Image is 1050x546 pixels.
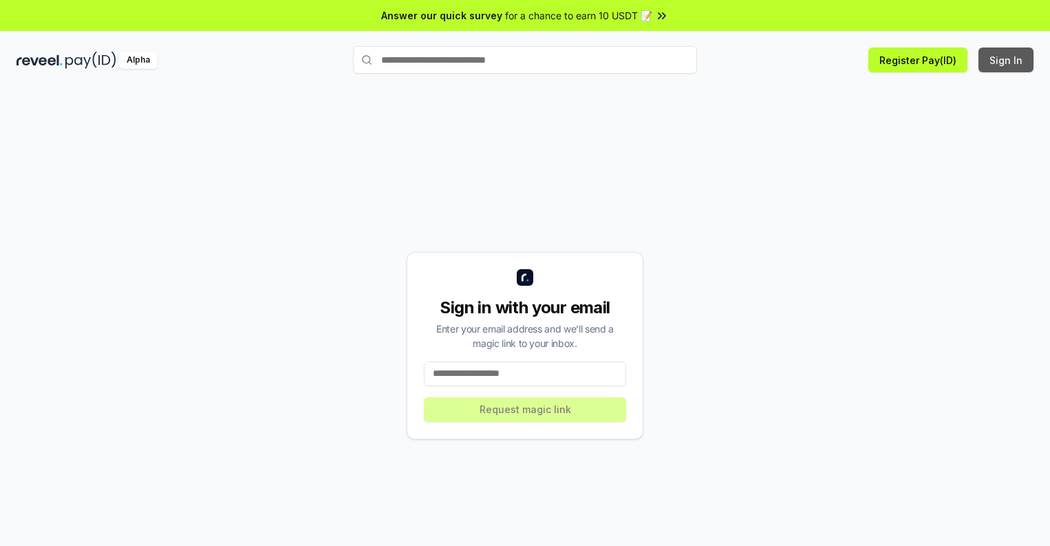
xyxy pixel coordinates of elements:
[517,269,533,286] img: logo_small
[119,52,158,69] div: Alpha
[505,8,652,23] span: for a chance to earn 10 USDT 📝
[381,8,502,23] span: Answer our quick survey
[424,297,626,319] div: Sign in with your email
[17,52,63,69] img: reveel_dark
[65,52,116,69] img: pay_id
[978,48,1033,72] button: Sign In
[424,322,626,350] div: Enter your email address and we’ll send a magic link to your inbox.
[868,48,967,72] button: Register Pay(ID)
